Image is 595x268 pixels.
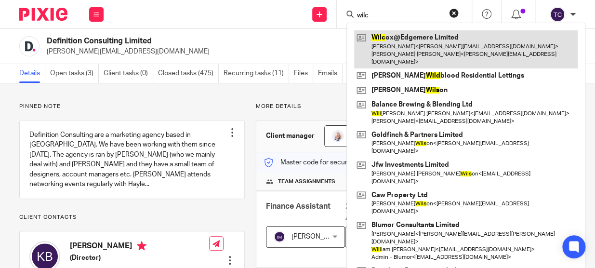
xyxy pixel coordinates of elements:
[70,241,209,253] h4: [PERSON_NAME]
[266,202,331,210] span: Finance Assistant
[318,64,343,83] a: Emails
[19,36,40,56] img: definition_consulting_limited_logo.jpg
[256,103,576,110] p: More details
[19,64,45,83] a: Details
[449,8,459,18] button: Clear
[332,130,344,142] img: Low%20Res%20-%20Your%20Support%20Team%20-5.jpg
[345,202,388,221] span: 2nd Finance Assistant
[264,158,430,167] p: Master code for secure communications and files
[278,178,335,186] span: Team assignments
[47,47,445,56] p: [PERSON_NAME][EMAIL_ADDRESS][DOMAIN_NAME]
[550,7,565,22] img: svg%3E
[158,64,219,83] a: Closed tasks (475)
[50,64,99,83] a: Open tasks (3)
[294,64,313,83] a: Files
[47,36,365,46] h2: Definition Consulting Limited
[274,231,285,242] img: svg%3E
[266,131,315,141] h3: Client manager
[224,64,289,83] a: Recurring tasks (11)
[19,103,245,110] p: Pinned note
[19,8,67,21] img: Pixie
[137,241,146,251] i: Primary
[104,64,153,83] a: Client tasks (0)
[356,12,443,20] input: Search
[19,214,245,221] p: Client contacts
[70,253,209,263] h5: (Director)
[291,233,344,240] span: [PERSON_NAME]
